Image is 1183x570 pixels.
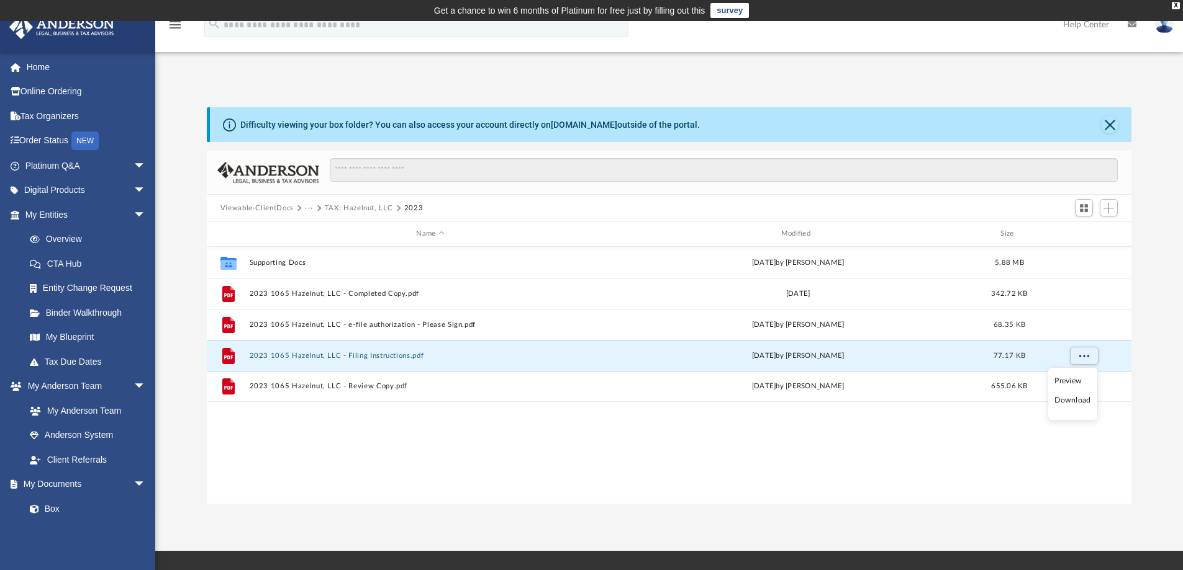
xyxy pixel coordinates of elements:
[134,202,158,228] span: arrow_drop_down
[240,118,700,131] div: Difficulty viewing your box folder? You can also access your account directly on outside of the p...
[1054,394,1090,407] li: Download
[17,496,152,521] a: Box
[434,3,705,18] div: Get a chance to win 6 months of Platinum for free just by filling out this
[9,79,165,104] a: Online Ordering
[249,321,611,329] button: 2023 1065 Hazelnut, LLC - e-file authorization - Please Sign.pdf
[71,131,99,150] div: NEW
[305,203,313,214] button: ···
[991,290,1027,296] span: 342.72 KB
[1155,16,1174,33] img: User Pic
[1054,375,1090,388] li: Preview
[6,15,118,39] img: Anderson Advisors Platinum Portal
[330,158,1118,182] input: Search files and folders
[17,251,165,276] a: CTA Hub
[9,128,165,154] a: Order StatusNEW
[168,17,183,32] i: menu
[994,321,1025,327] span: 68.35 KB
[9,472,158,497] a: My Documentsarrow_drop_down
[984,228,1034,239] div: Size
[1101,116,1118,133] button: Close
[17,227,165,252] a: Overview
[134,153,158,179] span: arrow_drop_down
[617,350,979,361] div: [DATE] by [PERSON_NAME]
[551,120,617,130] a: [DOMAIN_NAME]
[9,104,165,128] a: Tax Organizers
[9,202,165,227] a: My Entitiesarrow_drop_down
[248,228,611,239] div: Name
[207,247,1132,504] div: grid
[1172,2,1180,9] div: close
[995,259,1024,265] span: 5.88 MB
[212,228,243,239] div: id
[249,382,611,390] button: 2023 1065 Hazelnut, LLC - Review Copy.pdf
[17,349,165,374] a: Tax Due Dates
[17,447,158,472] a: Client Referrals
[9,178,165,203] a: Digital Productsarrow_drop_down
[17,325,158,350] a: My Blueprint
[1075,199,1094,216] button: Switch to Grid View
[168,24,183,32] a: menu
[9,374,158,399] a: My Anderson Teamarrow_drop_down
[17,423,158,448] a: Anderson System
[617,319,979,330] div: [DATE] by [PERSON_NAME]
[249,259,611,267] button: Supporting Docs
[9,153,165,178] a: Platinum Q&Aarrow_drop_down
[617,257,979,268] div: [DATE] by [PERSON_NAME]
[9,55,165,79] a: Home
[1048,367,1098,421] ul: More options
[1040,228,1126,239] div: id
[17,521,158,546] a: Meeting Minutes
[17,276,165,301] a: Entity Change Request
[710,3,749,18] a: survey
[1069,346,1098,365] button: More options
[249,352,611,360] button: 2023 1065 Hazelnut, LLC - Filing Instructions.pdf
[134,178,158,203] span: arrow_drop_down
[617,381,979,392] div: [DATE] by [PERSON_NAME]
[1100,199,1118,216] button: Add
[17,300,165,325] a: Binder Walkthrough
[617,288,979,299] div: [DATE]
[325,203,393,214] button: TAX: Hazelnut, LLC
[220,203,294,214] button: Viewable-ClientDocs
[207,17,221,30] i: search
[17,398,152,423] a: My Anderson Team
[404,203,424,214] button: 2023
[134,374,158,399] span: arrow_drop_down
[617,228,979,239] div: Modified
[994,352,1025,358] span: 77.17 KB
[249,290,611,298] button: 2023 1065 Hazelnut, LLC - Completed Copy.pdf
[991,383,1027,390] span: 655.06 KB
[134,472,158,497] span: arrow_drop_down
